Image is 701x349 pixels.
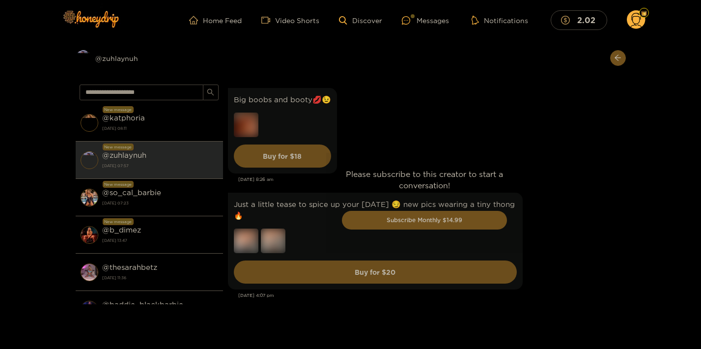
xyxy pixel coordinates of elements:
[551,10,607,29] button: 2.02
[81,301,98,319] img: conversation
[102,188,161,197] strong: @ so_cal_barbie
[203,85,219,100] button: search
[102,151,146,159] strong: @ zuhlaynuh
[81,263,98,281] img: conversation
[76,50,223,66] div: @zuhlaynuh
[102,161,218,170] strong: [DATE] 07:57
[103,218,134,225] div: New message
[102,263,157,271] strong: @ thesarahbetz
[102,114,145,122] strong: @ katphoria
[102,226,141,234] strong: @ b_dimez
[207,88,214,97] span: search
[102,273,218,282] strong: [DATE] 11:36
[189,16,242,25] a: Home Feed
[103,106,134,113] div: New message
[81,226,98,244] img: conversation
[402,15,449,26] div: Messages
[81,151,98,169] img: conversation
[469,15,531,25] button: Notifications
[339,16,382,25] a: Discover
[103,181,134,188] div: New message
[261,16,319,25] a: Video Shorts
[561,16,575,25] span: dollar
[576,15,597,25] mark: 2.02
[81,189,98,206] img: conversation
[261,16,275,25] span: video-camera
[614,54,621,62] span: arrow-left
[102,199,218,207] strong: [DATE] 07:23
[81,114,98,132] img: conversation
[610,50,626,66] button: arrow-left
[342,211,507,230] button: Subscribe Monthly $14.99
[189,16,203,25] span: home
[103,144,134,150] div: New message
[102,300,183,309] strong: @ baddie_blackbarbie
[342,169,507,191] p: Please subscribe to this creator to start a conversation!
[102,124,218,133] strong: [DATE] 08:11
[641,10,647,16] img: Fan Level
[102,236,218,245] strong: [DATE] 13:47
